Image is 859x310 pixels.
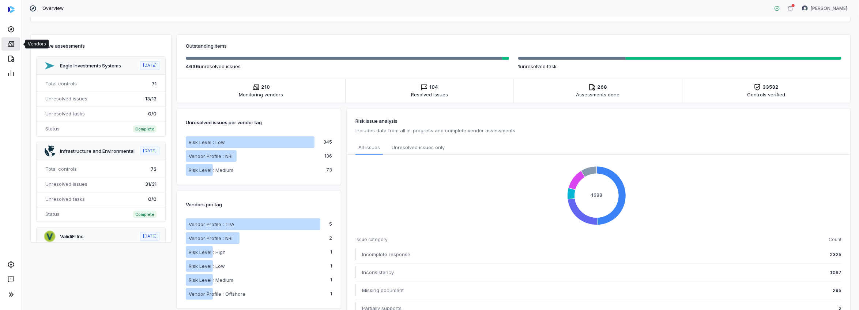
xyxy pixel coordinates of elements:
[189,235,233,242] p: Vendor Profile : NRI
[189,166,233,174] p: Risk Level : Medium
[39,42,162,49] h3: Active assessments
[330,291,332,296] p: 1
[239,91,283,98] span: Monitoring vendors
[186,199,222,210] p: Vendors per tag
[323,140,332,144] p: 345
[330,250,332,254] p: 1
[60,63,121,69] a: Eagle Investments Systems
[28,41,46,47] div: Vendors
[429,84,438,91] span: 104
[597,84,607,91] span: 268
[329,222,332,226] p: 5
[330,277,332,282] p: 1
[362,287,404,294] span: Missing document
[747,91,785,98] span: Controls verified
[362,251,410,258] span: Incomplete response
[186,42,841,49] h3: Outstanding items
[8,6,15,13] img: svg%3e
[186,63,509,70] p: unresolved issue s
[186,63,199,69] span: 4636
[358,144,380,151] span: All issues
[411,91,448,98] span: Resolved issues
[392,144,445,152] span: Unresolved issues only
[362,269,394,276] span: Inconsistency
[189,221,234,228] p: Vendor Profile : TPA
[355,126,841,135] p: Includes data from all in-progress and complete vendor assessments
[830,269,841,276] span: 1097
[60,148,135,154] a: Infrastructure and Environmental
[798,3,852,14] button: Anita Ritter avatar[PERSON_NAME]
[189,139,225,146] p: Risk Level : Low
[518,63,520,69] span: 1
[762,84,779,91] span: 33532
[833,287,841,294] span: 295
[324,154,332,158] p: 136
[591,192,603,198] text: 4688
[802,5,808,11] img: Anita Ritter avatar
[189,152,233,160] p: Vendor Profile : NRI
[42,5,64,11] span: Overview
[189,276,233,284] p: Risk Level : Medium
[60,233,84,239] a: ValidiFI Inc
[829,237,841,243] span: Count
[261,84,270,91] span: 210
[326,167,332,172] p: 73
[811,5,847,11] span: [PERSON_NAME]
[189,248,226,256] p: Risk Level : High
[355,237,388,243] span: Issue category
[186,117,262,128] p: Unresolved issues per vendor tag
[189,290,245,298] p: Vendor Profile : Offshore
[189,262,225,270] p: Risk Level : Low
[518,63,842,70] p: unresolved task
[329,236,332,240] p: 2
[830,251,841,258] span: 2325
[576,91,619,98] span: Assessments done
[330,263,332,268] p: 1
[355,117,841,125] h3: Risk issue analysis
